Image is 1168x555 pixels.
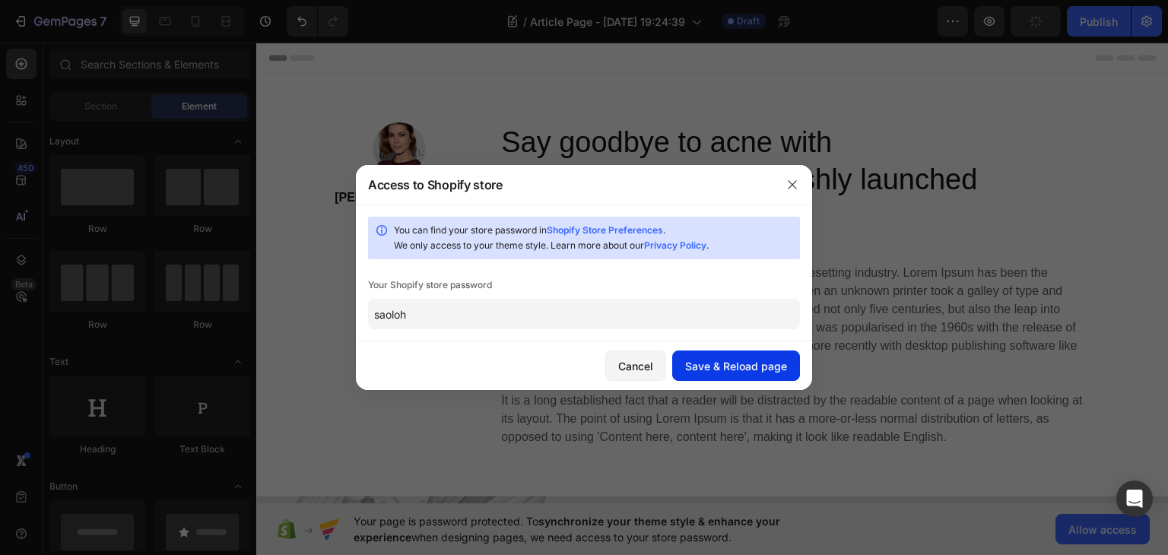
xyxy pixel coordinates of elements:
a: Shopify Store Preferences [547,224,663,236]
button: Save & Reload page [672,350,800,381]
div: You can find your store password in . We only access to your theme style. Learn more about our . [394,223,794,253]
div: Access to Shopify store [368,176,503,194]
p: [DATE] [78,146,168,201]
strong: [PERSON_NAME] [78,148,168,179]
a: Privacy Policy [644,239,706,251]
input: Enter password [368,299,800,329]
div: Save & Reload page [685,358,787,374]
p: Lorem Ipsum is simply dummy text of the printing and typesetting industry. Lorem Ipsum has been t... [245,221,835,404]
div: Open Intercom Messenger [1116,480,1153,517]
button: Cancel [605,350,666,381]
div: Cancel [618,358,653,374]
p: Say goodbye to acne with [PERSON_NAME]’s freshly launched treatment kit [245,81,835,194]
div: Your Shopify store password [368,277,800,293]
img: Alt Image [116,80,170,132]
